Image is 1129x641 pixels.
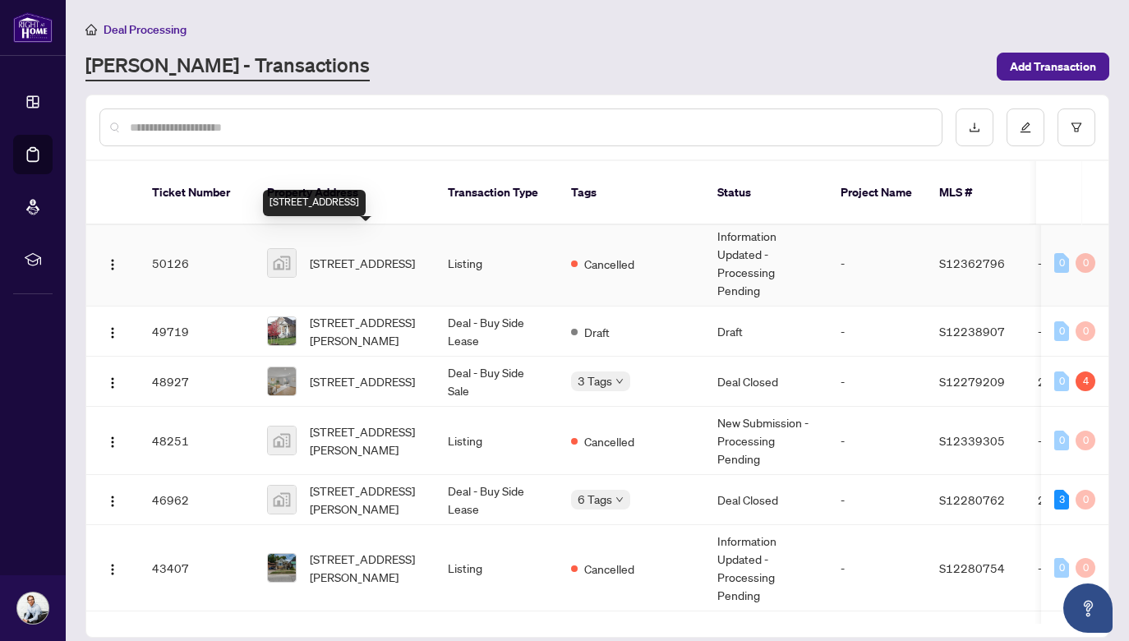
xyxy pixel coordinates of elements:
[139,220,254,307] td: 50126
[615,377,624,385] span: down
[558,161,704,225] th: Tags
[263,190,366,216] div: [STREET_ADDRESS]
[13,12,53,43] img: logo
[435,357,558,407] td: Deal - Buy Side Sale
[106,258,119,271] img: Logo
[1076,321,1095,341] div: 0
[310,550,422,586] span: [STREET_ADDRESS][PERSON_NAME]
[139,357,254,407] td: 48927
[435,220,558,307] td: Listing
[997,53,1109,81] button: Add Transaction
[584,560,634,578] span: Cancelled
[939,560,1005,575] span: S12280754
[1054,321,1069,341] div: 0
[106,563,119,576] img: Logo
[578,490,612,509] span: 6 Tags
[17,593,48,624] img: Profile Icon
[106,376,119,390] img: Logo
[310,313,422,349] span: [STREET_ADDRESS][PERSON_NAME]
[99,368,126,394] button: Logo
[956,108,993,146] button: download
[310,254,415,272] span: [STREET_ADDRESS]
[268,367,296,395] img: thumbnail-img
[1054,253,1069,273] div: 0
[704,220,827,307] td: Information Updated - Processing Pending
[704,307,827,357] td: Draft
[1054,558,1069,578] div: 0
[99,250,126,276] button: Logo
[435,525,558,611] td: Listing
[939,256,1005,270] span: S12362796
[1020,122,1031,133] span: edit
[939,492,1005,507] span: S12280762
[615,496,624,504] span: down
[268,249,296,277] img: thumbnail-img
[926,161,1025,225] th: MLS #
[254,161,435,225] th: Property Address
[1071,122,1082,133] span: filter
[939,324,1005,339] span: S12238907
[827,525,926,611] td: -
[435,161,558,225] th: Transaction Type
[827,357,926,407] td: -
[578,371,612,390] span: 3 Tags
[939,374,1005,389] span: S12279209
[310,482,422,518] span: [STREET_ADDRESS][PERSON_NAME]
[1058,108,1095,146] button: filter
[139,475,254,525] td: 46962
[99,427,126,454] button: Logo
[85,24,97,35] span: home
[1076,371,1095,391] div: 4
[139,161,254,225] th: Ticket Number
[268,554,296,582] img: thumbnail-img
[704,525,827,611] td: Information Updated - Processing Pending
[268,427,296,454] img: thumbnail-img
[584,255,634,273] span: Cancelled
[106,495,119,508] img: Logo
[1076,490,1095,510] div: 0
[1054,371,1069,391] div: 0
[1076,558,1095,578] div: 0
[139,525,254,611] td: 43407
[310,422,422,459] span: [STREET_ADDRESS][PERSON_NAME]
[310,372,415,390] span: [STREET_ADDRESS]
[435,407,558,475] td: Listing
[827,161,926,225] th: Project Name
[1076,253,1095,273] div: 0
[1007,108,1044,146] button: edit
[106,436,119,449] img: Logo
[268,486,296,514] img: thumbnail-img
[104,22,187,37] span: Deal Processing
[969,122,980,133] span: download
[1063,583,1113,633] button: Open asap
[704,475,827,525] td: Deal Closed
[939,433,1005,448] span: S12339305
[435,475,558,525] td: Deal - Buy Side Lease
[85,52,370,81] a: [PERSON_NAME] - Transactions
[106,326,119,339] img: Logo
[827,220,926,307] td: -
[99,555,126,581] button: Logo
[827,475,926,525] td: -
[1076,431,1095,450] div: 0
[704,407,827,475] td: New Submission - Processing Pending
[584,432,634,450] span: Cancelled
[584,323,610,341] span: Draft
[99,487,126,513] button: Logo
[704,161,827,225] th: Status
[99,318,126,344] button: Logo
[827,407,926,475] td: -
[139,407,254,475] td: 48251
[1010,53,1096,80] span: Add Transaction
[1054,431,1069,450] div: 0
[704,357,827,407] td: Deal Closed
[827,307,926,357] td: -
[1054,490,1069,510] div: 3
[139,307,254,357] td: 49719
[268,317,296,345] img: thumbnail-img
[435,307,558,357] td: Deal - Buy Side Lease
